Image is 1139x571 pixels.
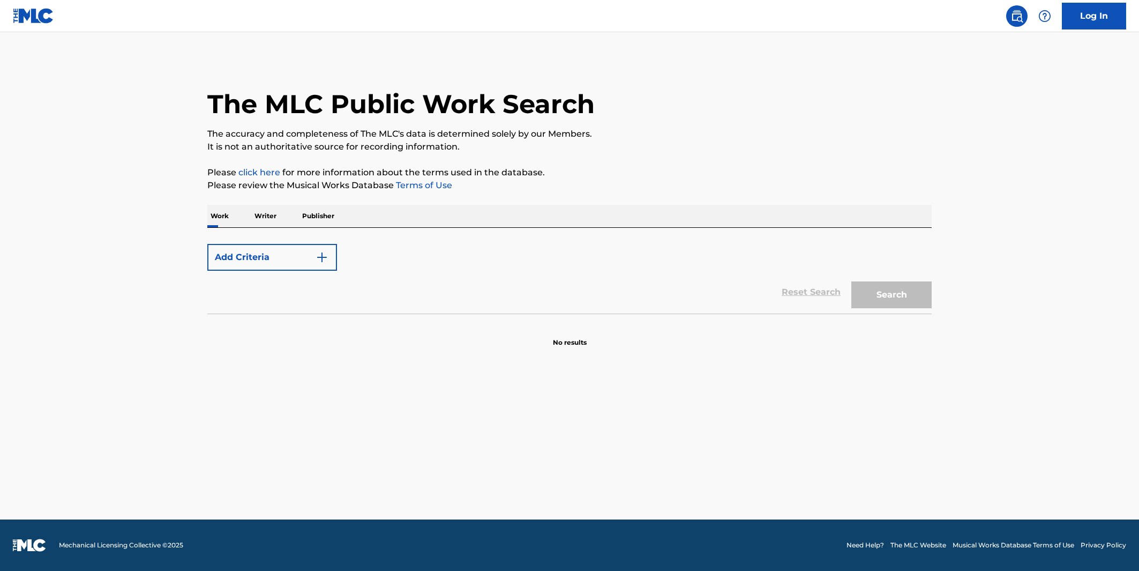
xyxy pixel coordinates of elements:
button: Add Criteria [207,244,337,271]
p: Writer [251,205,280,227]
img: search [1010,10,1023,23]
p: It is not an authoritative source for recording information. [207,140,932,153]
p: Please review the Musical Works Database [207,179,932,192]
a: Log In [1062,3,1126,29]
a: click here [238,167,280,177]
h1: The MLC Public Work Search [207,88,595,120]
img: help [1038,10,1051,23]
span: Mechanical Licensing Collective © 2025 [59,540,183,550]
p: No results [553,325,587,347]
form: Search Form [207,239,932,314]
p: Please for more information about the terms used in the database. [207,166,932,179]
img: 9d2ae6d4665cec9f34b9.svg [316,251,328,264]
img: logo [13,539,46,552]
a: Need Help? [846,540,884,550]
p: Publisher [299,205,338,227]
a: Musical Works Database Terms of Use [953,540,1074,550]
a: Terms of Use [394,180,452,190]
p: The accuracy and completeness of The MLC's data is determined solely by our Members. [207,128,932,140]
a: Public Search [1006,5,1028,27]
p: Work [207,205,232,227]
div: Help [1034,5,1055,27]
iframe: Chat Widget [1085,520,1139,571]
a: The MLC Website [890,540,946,550]
a: Privacy Policy [1081,540,1126,550]
img: MLC Logo [13,8,54,24]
